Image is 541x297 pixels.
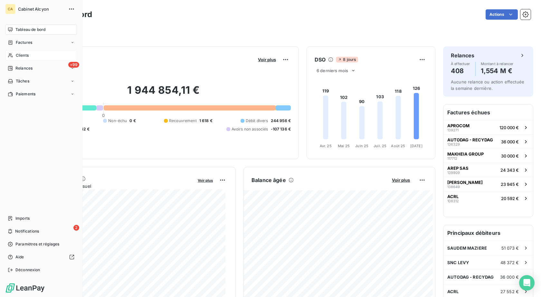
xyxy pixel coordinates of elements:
[16,40,32,45] span: Factures
[258,57,276,62] span: Voir plus
[481,66,514,76] h4: 1,554 M €
[129,118,136,124] span: 0 €
[499,125,519,130] span: 120 000 €
[447,157,457,160] span: 117712
[16,91,35,97] span: Paiements
[443,120,533,134] button: APROCOM139271120 000 €
[447,199,459,203] span: 108312
[102,113,105,118] span: 0
[338,144,350,148] tspan: Mai 25
[451,52,474,59] h6: Relances
[36,84,291,103] h2: 1 944 854,11 €
[271,118,291,124] span: 244 956 €
[5,252,77,262] a: Aide
[447,128,459,132] span: 139271
[501,182,519,187] span: 23 945 €
[315,56,326,63] h6: DSO
[5,283,45,293] img: Logo LeanPay
[501,196,519,201] span: 20 592 €
[15,216,30,221] span: Imports
[68,62,79,68] span: +99
[443,134,533,148] button: AUTODAG - RECYDAG13632936 000 €
[16,53,29,58] span: Clients
[16,78,29,84] span: Tâches
[447,171,460,175] span: 139909
[271,126,291,132] span: -107 136 €
[443,177,533,191] button: [PERSON_NAME]13864923 945 €
[392,177,410,183] span: Voir plus
[199,118,213,124] span: 1 618 €
[15,65,33,71] span: Relances
[15,267,40,273] span: Déconnexion
[500,289,519,294] span: 27 552 €
[500,168,519,173] span: 24 343 €
[15,241,59,247] span: Paramètres et réglages
[169,118,197,124] span: Recouvrement
[519,275,535,291] div: Open Intercom Messenger
[246,118,268,124] span: Débit divers
[447,151,484,157] span: MAKHEIA GROUP
[252,176,286,184] h6: Balance âgée
[443,191,533,205] button: ACRL10831220 592 €
[486,9,518,20] button: Actions
[501,153,519,158] span: 30 000 €
[447,166,469,171] span: AREP SAS
[374,144,386,148] tspan: Juil. 25
[390,177,412,183] button: Voir plus
[500,260,519,265] span: 48 372 €
[317,68,348,73] span: 6 derniers mois
[355,144,368,148] tspan: Juin 25
[320,144,332,148] tspan: Avr. 25
[447,123,470,128] span: APROCOM
[447,142,460,146] span: 136329
[447,185,460,189] span: 138649
[196,177,215,183] button: Voir plus
[443,225,533,241] h6: Principaux débiteurs
[18,6,64,12] span: Cabinet Alcyon
[256,57,278,62] button: Voir plus
[447,245,487,251] span: SAUDEM MAZIERE
[481,62,514,66] span: Montant à relancer
[443,163,533,177] button: AREP SAS13990924 343 €
[232,126,268,132] span: Avoirs non associés
[501,139,519,144] span: 36 000 €
[443,105,533,120] h6: Factures échues
[500,274,519,280] span: 36 000 €
[198,178,213,183] span: Voir plus
[501,245,519,251] span: 51 073 €
[443,148,533,163] button: MAKHEIA GROUP11771230 000 €
[391,144,405,148] tspan: Août 25
[15,228,39,234] span: Notifications
[336,57,358,62] span: 8 jours
[447,260,469,265] span: SNC LEVY
[447,289,459,294] span: ACRL
[447,180,483,185] span: [PERSON_NAME]
[447,274,494,280] span: AUTODAG - RECYDAG
[5,4,15,14] div: CA
[447,194,459,199] span: ACRL
[108,118,127,124] span: Non-échu
[451,62,470,66] span: À effectuer
[73,225,79,231] span: 2
[451,79,524,91] span: Aucune relance ou action effectuée la semaine dernière.
[451,66,470,76] h4: 408
[447,137,493,142] span: AUTODAG - RECYDAG
[410,144,422,148] tspan: [DATE]
[36,183,193,189] span: Chiffre d'affaires mensuel
[15,27,45,33] span: Tableau de bord
[15,254,24,260] span: Aide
